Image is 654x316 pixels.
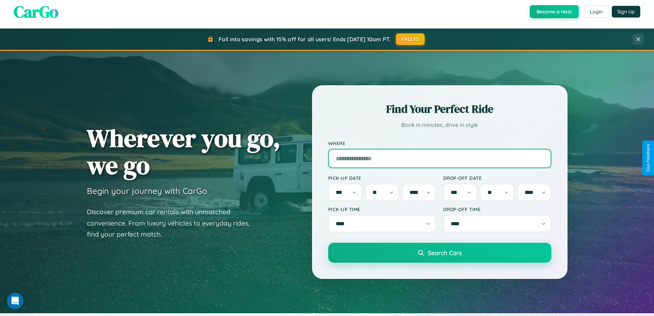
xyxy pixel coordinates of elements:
h1: Wherever you go, we go [87,124,280,179]
span: Fall into savings with 15% off for all users! Ends [DATE] 10am PT. [219,36,391,43]
span: Search Cars [428,249,462,257]
button: FALL15 [396,33,425,45]
label: Pick-up Date [328,175,436,181]
label: Where [328,140,551,146]
h2: Find Your Perfect Ride [328,101,551,117]
button: Become a Host [530,5,579,18]
label: Drop-off Time [443,206,551,212]
button: Search Cars [328,243,551,263]
label: Pick-up Time [328,206,436,212]
p: Discover premium car rentals with unmatched convenience. From luxury vehicles to everyday rides, ... [87,206,259,240]
div: Give Feedback [646,144,651,172]
label: Drop-off Date [443,175,551,181]
button: Sign Up [612,6,640,18]
iframe: Intercom live chat [7,293,23,309]
button: Login [584,6,608,18]
p: Book in minutes, drive in style [328,120,551,130]
h3: Begin your journey with CarGo [87,186,207,196]
span: CarGo [14,0,58,23]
